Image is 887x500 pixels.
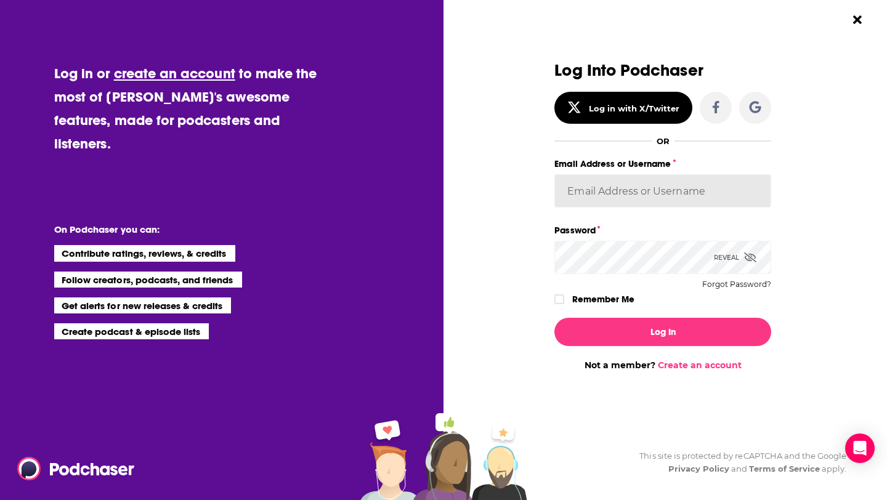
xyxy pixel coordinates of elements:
[749,464,820,474] a: Terms of Service
[554,92,692,124] button: Log in with X/Twitter
[54,245,235,261] li: Contribute ratings, reviews, & credits
[554,222,771,238] label: Password
[114,65,235,82] a: create an account
[589,103,679,113] div: Log in with X/Twitter
[554,318,771,346] button: Log In
[554,156,771,172] label: Email Address or Username
[554,174,771,208] input: Email Address or Username
[54,323,209,339] li: Create podcast & episode lists
[702,280,771,289] button: Forgot Password?
[554,62,771,79] h3: Log Into Podchaser
[54,272,242,288] li: Follow creators, podcasts, and friends
[17,457,126,480] a: Podchaser - Follow, Share and Rate Podcasts
[657,136,670,146] div: OR
[54,297,231,313] li: Get alerts for new releases & credits
[54,224,301,235] li: On Podchaser you can:
[845,433,875,463] div: Open Intercom Messenger
[714,241,756,274] div: Reveal
[554,360,771,371] div: Not a member?
[630,450,846,475] div: This site is protected by reCAPTCHA and the Google and apply.
[846,8,869,31] button: Close Button
[668,464,730,474] a: Privacy Policy
[17,457,136,480] img: Podchaser - Follow, Share and Rate Podcasts
[572,291,634,307] label: Remember Me
[658,360,742,371] a: Create an account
